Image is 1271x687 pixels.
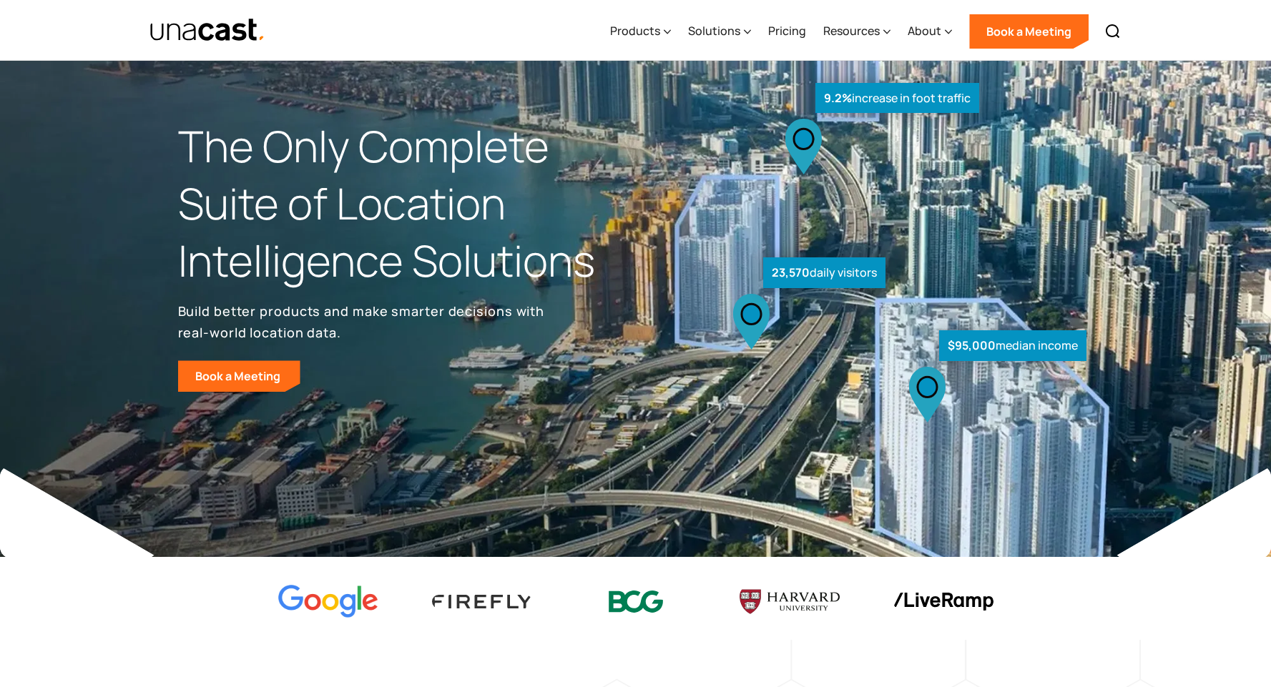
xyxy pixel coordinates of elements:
[823,2,890,61] div: Resources
[740,585,840,619] img: Harvard U logo
[178,360,300,392] a: Book a Meeting
[824,90,852,106] strong: 9.2%
[688,2,751,61] div: Solutions
[772,265,810,280] strong: 23,570
[908,22,941,39] div: About
[178,118,636,289] h1: The Only Complete Suite of Location Intelligence Solutions
[149,18,266,43] a: home
[1104,23,1122,40] img: Search icon
[278,585,378,618] img: Google logo Color
[893,593,993,611] img: liveramp logo
[610,2,671,61] div: Products
[768,2,806,61] a: Pricing
[688,22,740,39] div: Solutions
[815,83,979,114] div: increase in foot traffic
[969,14,1089,49] a: Book a Meeting
[610,22,660,39] div: Products
[939,330,1086,361] div: median income
[432,595,532,608] img: Firefly Advertising logo
[823,22,880,39] div: Resources
[948,337,996,353] strong: $95,000
[763,257,885,288] div: daily visitors
[149,18,266,43] img: Unacast text logo
[586,581,686,622] img: BCG logo
[908,2,952,61] div: About
[178,300,550,343] p: Build better products and make smarter decisions with real-world location data.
